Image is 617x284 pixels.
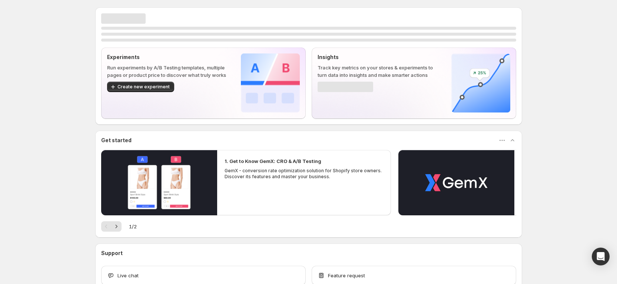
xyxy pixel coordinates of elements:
img: Insights [451,53,510,112]
button: Create new experiment [107,82,174,92]
div: Open Intercom Messenger [592,248,610,265]
h3: Support [101,249,123,257]
span: Feature request [328,272,365,279]
span: Create new experiment [117,84,170,90]
p: Track key metrics on your stores & experiments to turn data into insights and make smarter actions [318,64,439,79]
h2: 1. Get to Know GemX: CRO & A/B Testing [225,157,321,165]
p: Experiments [107,53,229,61]
span: 1 / 2 [129,223,137,230]
h3: Get started [101,137,132,144]
button: Play video [101,150,217,215]
p: Insights [318,53,439,61]
p: GemX - conversion rate optimization solution for Shopify store owners. Discover its features and ... [225,168,384,180]
img: Experiments [241,53,300,112]
nav: Pagination [101,221,122,232]
button: Play video [398,150,514,215]
p: Run experiments by A/B Testing templates, multiple pages or product price to discover what truly ... [107,64,229,79]
button: Next [111,221,122,232]
span: Live chat [117,272,139,279]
